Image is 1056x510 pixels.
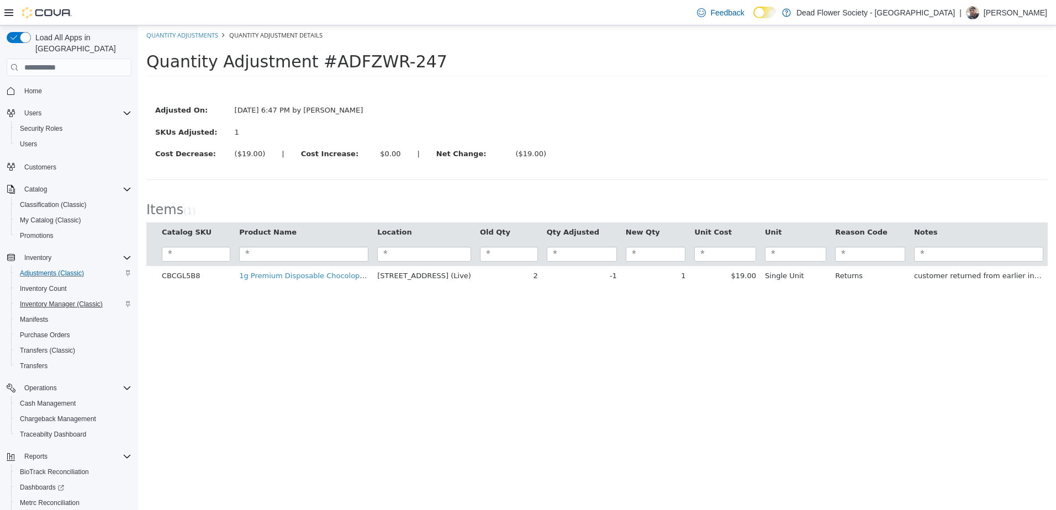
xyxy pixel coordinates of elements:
[11,327,136,343] button: Purchase Orders
[15,397,131,410] span: Cash Management
[20,284,67,293] span: Inventory Count
[20,251,56,264] button: Inventory
[15,344,131,357] span: Transfers (Classic)
[15,122,131,135] span: Security Roles
[20,107,46,120] button: Users
[101,246,256,254] a: 1g Premium Disposable Chocolope (Sativa)
[20,381,131,395] span: Operations
[290,123,369,134] label: Net Change:
[15,122,67,135] a: Security Roles
[24,384,57,392] span: Operations
[20,399,76,408] span: Cash Management
[24,185,47,194] span: Catalog
[404,241,483,261] td: -1
[15,137,41,151] a: Users
[15,496,84,509] a: Metrc Reconciliation
[20,161,61,174] a: Customers
[15,282,71,295] a: Inventory Count
[693,241,772,261] td: Returns
[776,201,801,212] button: Notes
[20,216,81,225] span: My Catalog (Classic)
[622,241,693,261] td: Single Unit
[20,251,131,264] span: Inventory
[2,105,136,121] button: Users
[15,282,131,295] span: Inventory Count
[11,411,136,427] button: Chargeback Management
[15,297,131,311] span: Inventory Manager (Classic)
[15,229,131,242] span: Promotions
[15,214,131,227] span: My Catalog (Classic)
[24,163,56,172] span: Customers
[15,137,131,151] span: Users
[377,123,408,134] div: ($19.00)
[15,344,80,357] a: Transfers (Classic)
[11,197,136,212] button: Classification (Classic)
[24,253,51,262] span: Inventory
[11,281,136,296] button: Inventory Count
[20,381,61,395] button: Operations
[15,481,68,494] a: Dashboards
[959,6,962,19] p: |
[24,109,41,118] span: Users
[15,412,101,426] a: Chargeback Management
[556,201,595,212] button: Unit Cost
[627,201,646,212] button: Unit
[20,84,46,98] a: Home
[710,7,744,18] span: Feedback
[9,79,88,91] label: Adjusted On:
[488,201,524,212] button: New Qty
[552,241,622,261] td: $19.00
[19,241,97,261] td: CBCGL5B8
[97,123,128,134] div: ($19.00)
[20,160,131,173] span: Customers
[135,123,154,134] label: |
[15,428,91,441] a: Traceabilty Dashboard
[11,358,136,374] button: Transfers
[239,201,276,212] button: Location
[8,177,45,192] span: Items
[11,212,136,228] button: My Catalog (Classic)
[15,313,52,326] a: Manifests
[20,315,48,324] span: Manifests
[772,241,910,261] td: customer returned from earlier in shift. lights kept changing colors and flashing. dispo disposed...
[11,427,136,442] button: Traceabilty Dashboard
[15,328,75,342] a: Purchase Orders
[271,123,289,134] label: |
[24,87,42,95] span: Home
[8,26,309,46] span: Quantity Adjustment #ADFZWR-247
[15,496,131,509] span: Metrc Reconciliation
[49,181,54,191] span: 1
[2,250,136,265] button: Inventory
[20,200,87,209] span: Classification (Classic)
[15,397,80,410] a: Cash Management
[15,428,131,441] span: Traceabilty Dashboard
[88,79,239,91] div: [DATE] 6:47 PM by [PERSON_NAME]
[24,201,76,212] button: Catalog SKU
[15,267,131,280] span: Adjustments (Classic)
[2,380,136,396] button: Operations
[11,228,136,243] button: Promotions
[11,396,136,411] button: Cash Management
[2,83,136,99] button: Home
[11,121,136,136] button: Security Roles
[15,359,52,373] a: Transfers
[753,7,777,18] input: Dark Mode
[15,267,88,280] a: Adjustments (Classic)
[11,296,136,312] button: Inventory Manager (Classic)
[15,359,131,373] span: Transfers
[20,483,64,492] span: Dashboards
[15,328,131,342] span: Purchase Orders
[91,6,184,14] span: Quantity Adjustment Details
[20,84,131,98] span: Home
[15,198,91,211] a: Classification (Classic)
[796,6,955,19] p: Dead Flower Society - [GEOGRAPHIC_DATA]
[984,6,1047,19] p: [PERSON_NAME]
[697,201,752,212] button: Reason Code
[22,7,72,18] img: Cova
[15,297,107,311] a: Inventory Manager (Classic)
[20,140,37,148] span: Users
[2,158,136,174] button: Customers
[20,430,86,439] span: Traceabilty Dashboard
[15,313,131,326] span: Manifests
[20,231,54,240] span: Promotions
